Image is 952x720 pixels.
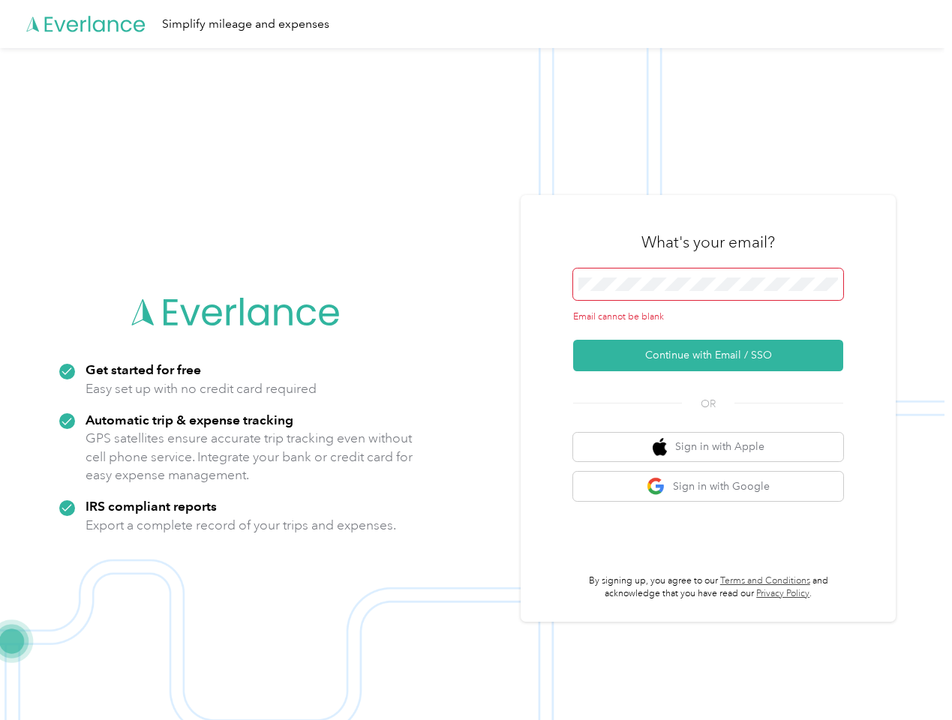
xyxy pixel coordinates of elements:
h3: What's your email? [641,232,775,253]
img: google logo [647,477,665,496]
p: Easy set up with no credit card required [86,379,317,398]
a: Terms and Conditions [720,575,810,586]
p: GPS satellites ensure accurate trip tracking even without cell phone service. Integrate your bank... [86,429,413,484]
strong: IRS compliant reports [86,498,217,514]
img: apple logo [653,438,668,457]
button: Continue with Email / SSO [573,340,843,371]
p: By signing up, you agree to our and acknowledge that you have read our . [573,574,843,601]
div: Email cannot be blank [573,310,843,324]
button: google logoSign in with Google [573,472,843,501]
span: OR [682,396,734,412]
strong: Get started for free [86,361,201,377]
a: Privacy Policy [756,588,809,599]
p: Export a complete record of your trips and expenses. [86,516,396,535]
div: Simplify mileage and expenses [162,15,329,34]
button: apple logoSign in with Apple [573,433,843,462]
strong: Automatic trip & expense tracking [86,412,293,427]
